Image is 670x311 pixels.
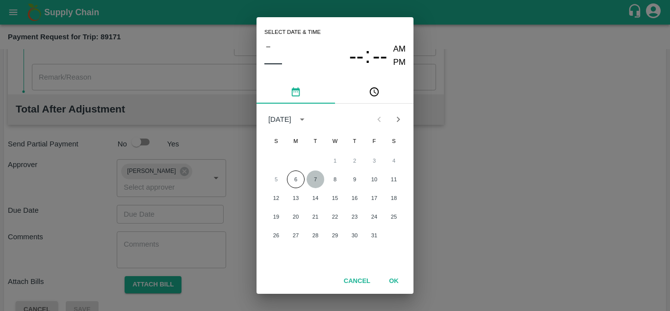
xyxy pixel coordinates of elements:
[346,208,363,226] button: 23
[346,189,363,207] button: 16
[268,114,291,125] div: [DATE]
[365,226,383,244] button: 31
[307,226,324,244] button: 28
[389,110,408,129] button: Next month
[365,170,383,188] button: 10
[373,43,387,69] button: --
[287,170,305,188] button: 6
[264,40,272,53] button: –
[393,56,406,69] button: PM
[264,53,282,72] button: ––
[365,189,383,207] button: 17
[264,25,321,40] span: Select date & time
[326,131,344,151] span: Wednesday
[257,80,335,104] button: pick date
[326,189,344,207] button: 15
[365,131,383,151] span: Friday
[346,131,363,151] span: Thursday
[385,189,403,207] button: 18
[267,208,285,226] button: 19
[294,112,310,127] button: calendar view is open, switch to year view
[326,170,344,188] button: 8
[307,208,324,226] button: 21
[364,43,370,69] span: :
[287,226,305,244] button: 27
[393,43,406,56] button: AM
[346,226,363,244] button: 30
[326,208,344,226] button: 22
[326,226,344,244] button: 29
[307,170,324,188] button: 7
[267,131,285,151] span: Sunday
[267,226,285,244] button: 26
[340,273,374,290] button: Cancel
[378,273,410,290] button: OK
[385,208,403,226] button: 25
[346,170,363,188] button: 9
[335,80,413,104] button: pick time
[307,189,324,207] button: 14
[287,208,305,226] button: 20
[267,189,285,207] button: 12
[307,131,324,151] span: Tuesday
[287,189,305,207] button: 13
[385,131,403,151] span: Saturday
[287,131,305,151] span: Monday
[365,208,383,226] button: 24
[385,170,403,188] button: 11
[266,40,270,53] span: –
[349,43,364,69] button: --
